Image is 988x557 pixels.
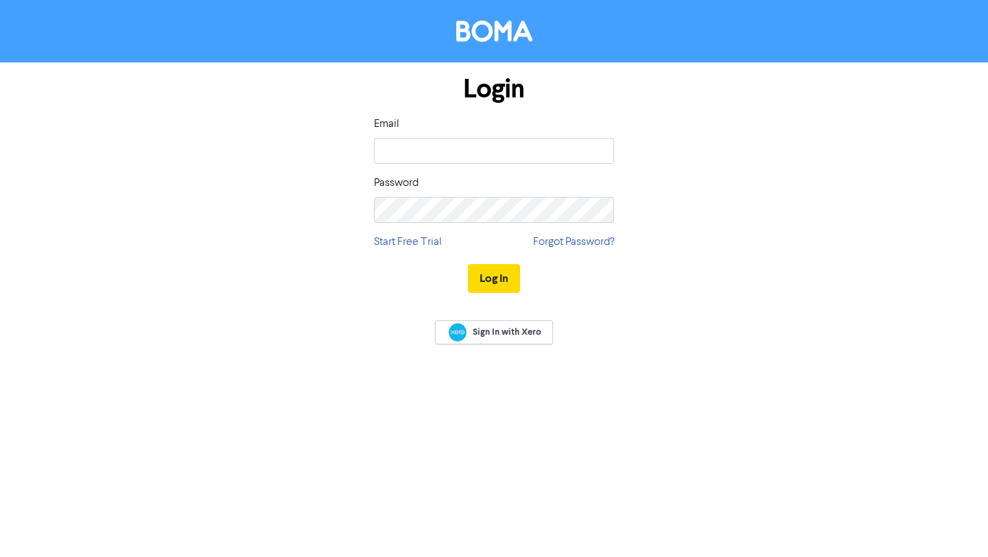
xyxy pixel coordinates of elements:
[435,320,553,344] a: Sign In with Xero
[456,21,532,42] img: BOMA Logo
[473,326,541,338] span: Sign In with Xero
[374,234,442,250] a: Start Free Trial
[468,264,520,293] button: Log In
[449,323,467,342] img: Xero logo
[374,73,614,105] h1: Login
[374,116,399,132] label: Email
[533,234,614,250] a: Forgot Password?
[374,175,419,191] label: Password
